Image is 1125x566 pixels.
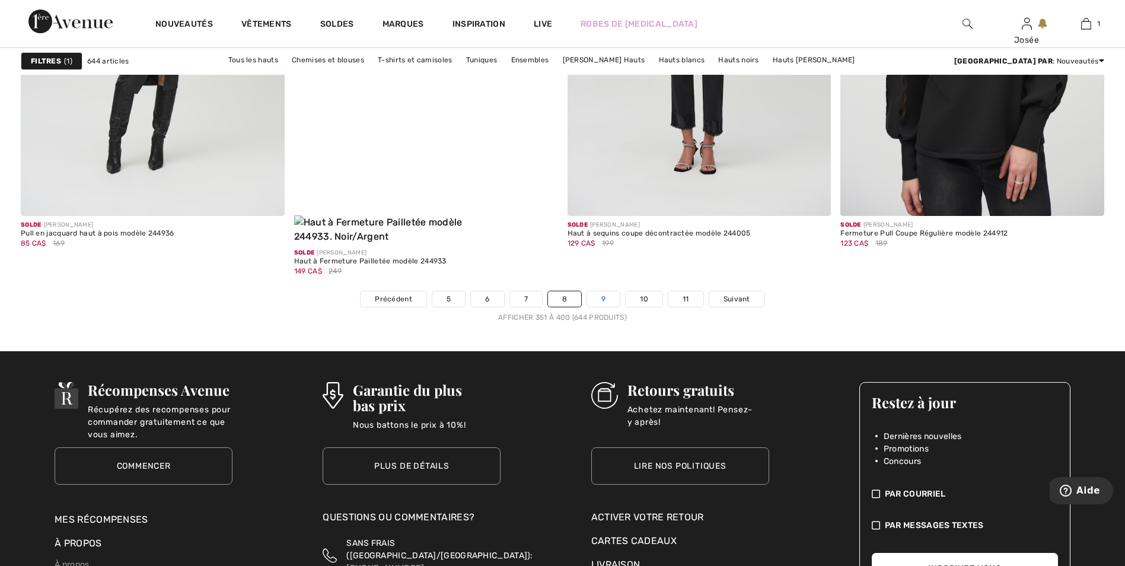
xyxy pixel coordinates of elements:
span: Concours [884,455,921,468]
a: Commencer [55,447,232,485]
span: 1 [64,56,72,66]
span: 199 [602,238,614,249]
div: Afficher 351 à 400 (644 produits) [21,312,1104,323]
a: 10 [626,291,662,307]
a: Tous les hauts [222,52,284,68]
a: Vêtements [241,19,292,31]
span: Suivant [724,294,750,304]
p: Nous battons le prix à 10%! [353,419,501,443]
a: Tuniques [460,52,503,68]
span: 249 [329,266,342,276]
iframe: Ouvre un widget dans lequel vous pouvez trouver plus d’informations [1050,477,1113,507]
p: Récupérez des recompenses pour commander gratuitement ce que vous aimez. [88,403,232,427]
span: 85 CA$ [21,239,46,247]
a: Hauts noirs [712,52,764,68]
img: check [872,488,880,500]
img: Récompenses Avenue [55,382,78,409]
div: [PERSON_NAME] [568,221,751,230]
img: 1ère Avenue [28,9,113,33]
a: Soldes [320,19,354,31]
h3: Restez à jour [872,395,1058,410]
a: Live [534,18,552,30]
a: Mes récompenses [55,514,148,525]
a: 11 [668,291,703,307]
h3: Récompenses Avenue [88,382,232,398]
a: Suivant [709,291,764,307]
p: Achetez maintenant! Pensez-y après! [627,403,769,427]
span: Solde [568,221,588,228]
a: 6 [471,291,503,307]
img: Mes infos [1022,17,1032,31]
a: Hauts [PERSON_NAME] [767,52,861,68]
div: Josée [997,34,1056,46]
a: Marques [383,19,424,31]
a: Plus de détails [323,447,501,485]
img: Mon panier [1081,17,1091,31]
a: Lire nos politiques [591,447,769,485]
h3: Retours gratuits [627,382,769,398]
span: Par Courriel [885,488,946,500]
span: Inspiration [452,19,505,31]
img: Garantie du plus bas prix [323,382,343,409]
span: Par messages textes [885,519,984,532]
div: À propos [55,536,232,557]
div: Questions ou commentaires? [323,510,501,530]
span: 189 [875,238,888,249]
a: T-shirts et camisoles [372,52,458,68]
span: 644 articles [87,56,129,66]
div: [PERSON_NAME] [294,249,447,257]
span: Précédent [375,294,412,304]
span: 169 [53,238,65,249]
div: Haut à sequins coupe décontractée modèle 244005 [568,230,751,238]
span: 149 CA$ [294,267,322,275]
a: 5 [432,291,465,307]
span: 129 CA$ [568,239,595,247]
span: Promotions [884,443,929,455]
h3: Garantie du plus bas prix [353,382,501,413]
a: Ensembles [505,52,555,68]
img: check [872,519,880,532]
span: 1 [1097,18,1100,29]
a: 9 [587,291,620,307]
div: Pull en jacquard haut à pois modèle 244936 [21,230,174,238]
span: Solde [294,249,315,256]
strong: [GEOGRAPHIC_DATA] par [954,57,1053,65]
span: SANS FRAIS ([GEOGRAPHIC_DATA]/[GEOGRAPHIC_DATA]): [346,538,533,561]
a: 1 [1057,17,1115,31]
div: : Nouveautés [954,56,1104,66]
a: Robes de [MEDICAL_DATA] [581,18,697,30]
img: Retours gratuits [591,382,618,409]
a: Précédent [361,291,426,307]
span: Dernières nouvelles [884,430,962,443]
a: Se connecter [1022,18,1032,29]
span: Solde [840,221,861,228]
a: 8 [548,291,581,307]
a: Chemises et blouses [286,52,370,68]
div: [PERSON_NAME] [840,221,1008,230]
div: [PERSON_NAME] [21,221,174,230]
a: [PERSON_NAME] Hauts [557,52,651,68]
a: 7 [510,291,542,307]
a: Cartes Cadeaux [591,534,769,548]
div: Haut à Fermeture Pailletée modèle 244933 [294,257,447,266]
span: 123 CA$ [840,239,868,247]
strong: Filtres [31,56,61,66]
img: recherche [963,17,973,31]
a: Hauts blancs [653,52,711,68]
nav: Page navigation [21,291,1104,323]
span: Solde [21,221,42,228]
a: Nouveautés [155,19,213,31]
a: Activer votre retour [591,510,769,524]
div: Fermeture Pull Coupe Régulière modèle 244912 [840,230,1008,238]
